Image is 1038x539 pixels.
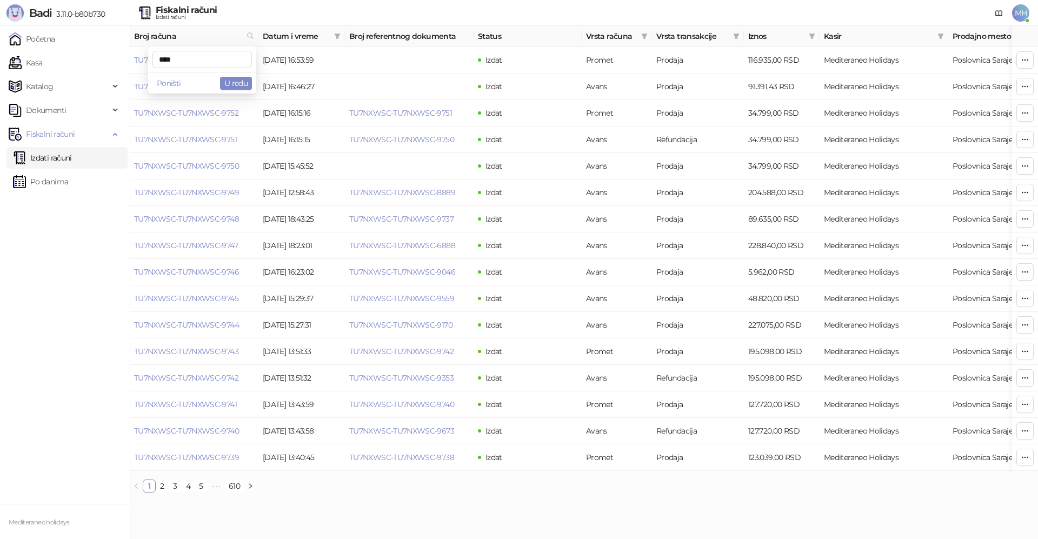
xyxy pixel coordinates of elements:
[247,483,254,489] span: right
[582,179,652,206] td: Avans
[134,135,237,144] a: TU7NXWSC-TU7NXWSC-9751
[485,161,502,171] span: Izdat
[485,400,502,409] span: Izdat
[26,123,75,145] span: Fiskalni računi
[130,259,258,285] td: TU7NXWSC-TU7NXWSC-9746
[258,127,345,153] td: [DATE] 16:15:15
[220,77,252,90] button: U redu
[824,30,933,42] span: Kasir
[130,285,258,312] td: TU7NXWSC-TU7NXWSC-9745
[134,214,239,224] a: TU7NXWSC-TU7NXWSC-9748
[258,232,345,259] td: [DATE] 18:23:01
[134,373,238,383] a: TU7NXWSC-TU7NXWSC-9742
[820,259,948,285] td: Mediteraneo Holidays
[582,365,652,391] td: Avans
[26,76,54,97] span: Katalog
[134,453,239,462] a: TU7NXWSC-TU7NXWSC-9739
[582,444,652,471] td: Promet
[130,26,258,47] th: Broj računa
[195,480,208,493] li: 5
[744,259,820,285] td: 5.962,00 RSD
[349,400,454,409] a: TU7NXWSC-TU7NXWSC-9740
[134,241,238,250] a: TU7NXWSC-TU7NXWSC-9747
[582,338,652,365] td: Promet
[652,444,744,471] td: Prodaja
[652,153,744,179] td: Prodaja
[744,391,820,418] td: 127.720,00 RSD
[990,4,1008,22] a: Dokumentacija
[182,480,195,493] li: 4
[134,108,238,118] a: TU7NXWSC-TU7NXWSC-9752
[485,320,502,330] span: Izdat
[130,312,258,338] td: TU7NXWSC-TU7NXWSC-9744
[349,108,452,118] a: TU7NXWSC-TU7NXWSC-9751
[731,28,742,44] span: filter
[225,480,243,492] a: 610
[652,206,744,232] td: Prodaja
[130,365,258,391] td: TU7NXWSC-TU7NXWSC-9742
[258,444,345,471] td: [DATE] 13:40:45
[485,55,502,65] span: Izdat
[134,320,239,330] a: TU7NXWSC-TU7NXWSC-9744
[134,426,239,436] a: TU7NXWSC-TU7NXWSC-9740
[820,100,948,127] td: Mediteraneo Holidays
[485,347,502,356] span: Izdat
[349,241,455,250] a: TU7NXWSC-TU7NXWSC-6888
[582,127,652,153] td: Avans
[485,214,502,224] span: Izdat
[134,30,242,42] span: Broj računa
[582,418,652,444] td: Avans
[134,188,239,197] a: TU7NXWSC-TU7NXWSC-9749
[258,285,345,312] td: [DATE] 15:29:37
[52,9,105,19] span: 3.11.0-b80b730
[744,338,820,365] td: 195.098,00 RSD
[744,365,820,391] td: 195.098,00 RSD
[652,418,744,444] td: Refundacija
[258,153,345,179] td: [DATE] 15:45:52
[652,179,744,206] td: Prodaja
[26,99,66,121] span: Dokumenti
[349,320,453,330] a: TU7NXWSC-TU7NXWSC-9170
[744,127,820,153] td: 34.799,00 RSD
[349,373,454,383] a: TU7NXWSC-TU7NXWSC-9353
[820,338,948,365] td: Mediteraneo Holidays
[208,480,225,493] span: •••
[143,480,155,492] a: 1
[334,33,341,39] span: filter
[744,153,820,179] td: 34.799,00 RSD
[156,15,217,20] div: Izdati računi
[258,206,345,232] td: [DATE] 18:43:25
[744,74,820,100] td: 91.391,43 RSD
[182,480,194,492] a: 4
[130,127,258,153] td: TU7NXWSC-TU7NXWSC-9751
[652,127,744,153] td: Refundacija
[582,391,652,418] td: Promet
[582,74,652,100] td: Avans
[820,418,948,444] td: Mediteraneo Holidays
[134,267,239,277] a: TU7NXWSC-TU7NXWSC-9746
[244,480,257,493] button: right
[130,480,143,493] li: Prethodna strana
[652,365,744,391] td: Refundacija
[130,206,258,232] td: TU7NXWSC-TU7NXWSC-9748
[474,26,582,47] th: Status
[134,400,237,409] a: TU7NXWSC-TU7NXWSC-9741
[582,153,652,179] td: Avans
[130,338,258,365] td: TU7NXWSC-TU7NXWSC-9743
[582,100,652,127] td: Promet
[134,294,238,303] a: TU7NXWSC-TU7NXWSC-9745
[809,33,815,39] span: filter
[820,285,948,312] td: Mediteraneo Holidays
[244,480,257,493] li: Sledeća strana
[130,480,143,493] button: left
[733,33,740,39] span: filter
[130,179,258,206] td: TU7NXWSC-TU7NXWSC-9749
[13,147,72,169] a: Izdati računi
[820,127,948,153] td: Mediteraneo Holidays
[652,47,744,74] td: Prodaja
[652,100,744,127] td: Prodaja
[258,365,345,391] td: [DATE] 13:51:32
[332,28,343,44] span: filter
[6,4,24,22] img: Logo
[820,47,948,74] td: Mediteraneo Holidays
